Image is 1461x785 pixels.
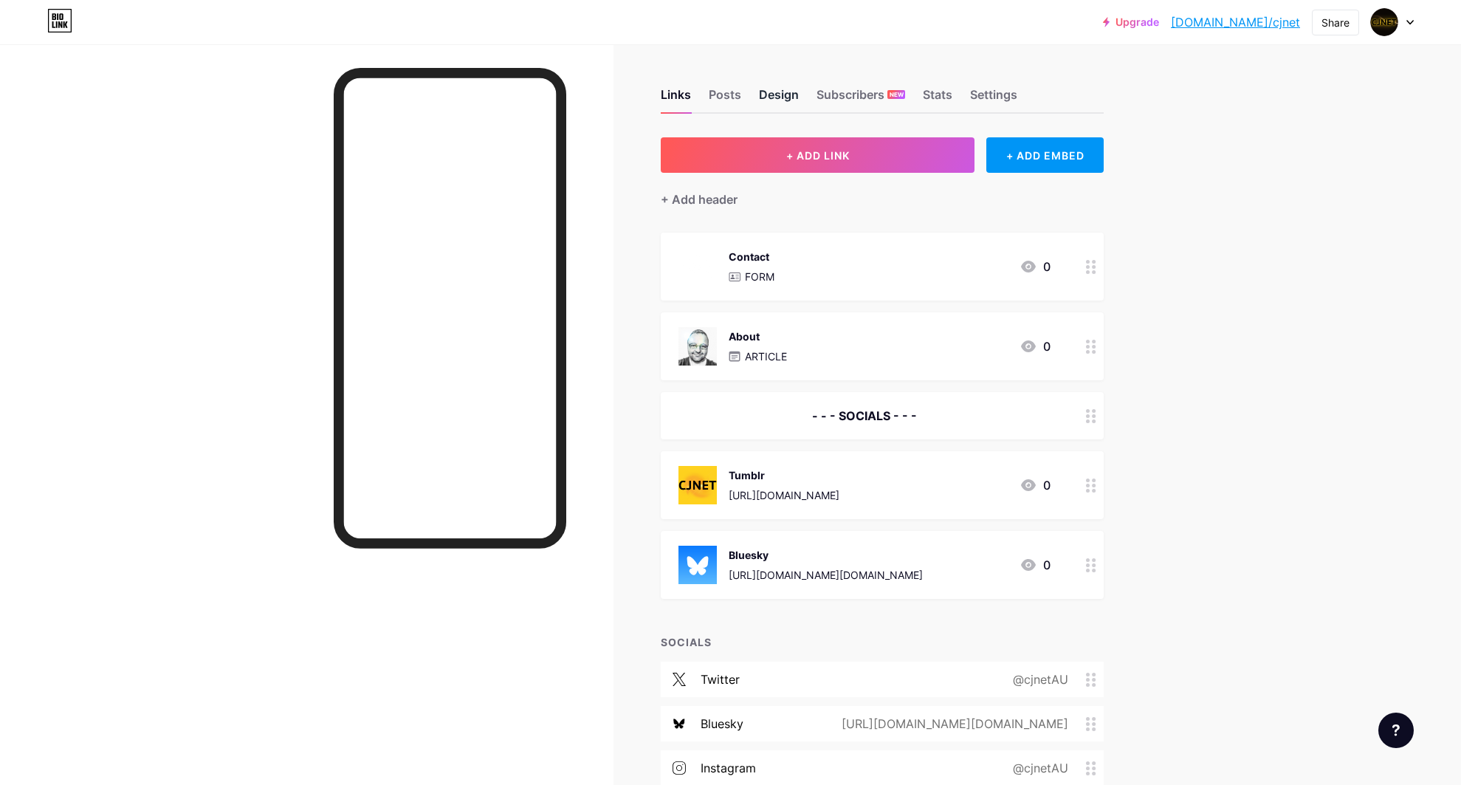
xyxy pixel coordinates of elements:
div: 0 [1020,556,1051,574]
div: Posts [709,86,741,112]
div: [URL][DOMAIN_NAME] [729,487,839,503]
div: + Add header [661,191,738,208]
div: [URL][DOMAIN_NAME][DOMAIN_NAME] [729,567,923,583]
div: Links [661,86,691,112]
div: About [729,329,787,344]
div: [URL][DOMAIN_NAME][DOMAIN_NAME] [818,715,1086,733]
div: bluesky [701,715,743,733]
span: + ADD LINK [786,149,850,162]
img: fourau [1370,8,1398,36]
div: Stats [923,86,952,112]
div: - - - SOCIALS - - - [678,407,1051,425]
div: 0 [1020,476,1051,494]
p: ARTICLE [745,349,787,364]
div: Tumblr [729,467,839,483]
div: Bluesky [729,547,923,563]
div: Settings [970,86,1017,112]
p: FORM [745,269,774,284]
img: About [678,327,717,366]
div: Contact [729,249,774,264]
div: Subscribers [817,86,905,112]
img: Contact [678,247,717,286]
div: 0 [1020,337,1051,355]
div: 0 [1020,258,1051,275]
button: + ADD LINK [661,137,974,173]
div: Design [759,86,799,112]
div: instagram [701,759,756,777]
div: + ADD EMBED [986,137,1104,173]
div: twitter [701,671,740,688]
div: @cjnetAU [989,759,1086,777]
div: Share [1321,15,1350,30]
img: Tumblr [678,466,717,504]
span: NEW [890,90,904,99]
a: [DOMAIN_NAME]/cjnet [1171,13,1300,31]
div: @cjnetAU [989,671,1086,688]
a: Upgrade [1103,16,1159,28]
div: SOCIALS [661,634,1104,650]
img: Bluesky [678,546,717,584]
